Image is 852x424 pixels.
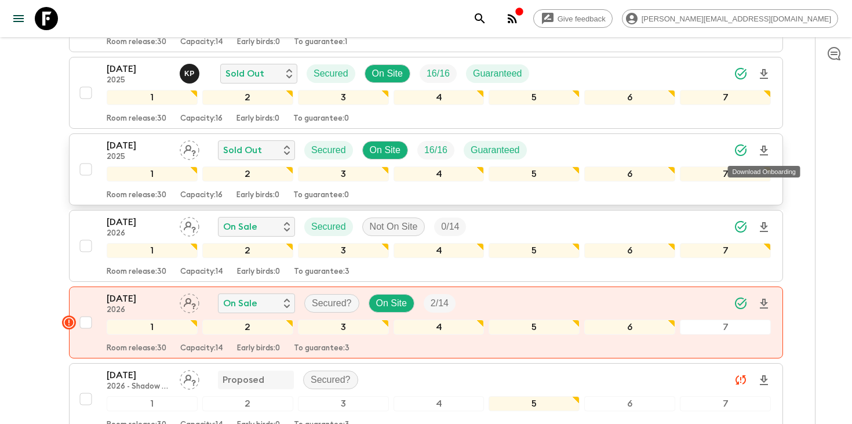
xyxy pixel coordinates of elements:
p: On Site [370,143,400,157]
div: Trip Fill [424,294,456,313]
div: 4 [394,166,485,182]
p: Secured [314,67,348,81]
span: Assign pack leader [180,374,199,383]
svg: Synced Successfully [734,67,748,81]
p: Early birds: 0 [236,114,279,124]
p: Capacity: 16 [180,191,223,200]
div: On Site [365,64,410,83]
div: Not On Site [362,218,425,236]
div: 7 [680,90,771,105]
div: Trip Fill [420,64,457,83]
p: Guaranteed [471,143,520,157]
div: 7 [680,166,771,182]
div: On Site [362,141,408,160]
div: 7 [680,396,771,411]
svg: Download Onboarding [757,144,771,158]
svg: Download Onboarding [757,374,771,387]
button: [DATE]2025Assign pack leaderSold OutSecuredOn SiteTrip FillGuaranteed1234567Room release:30Capaci... [69,133,783,205]
p: 2025 [107,76,170,85]
div: 2 [202,396,293,411]
div: Secured [304,218,353,236]
div: 4 [394,320,485,335]
p: Room release: 30 [107,191,166,200]
svg: Download Onboarding [757,220,771,234]
div: Trip Fill [417,141,454,160]
div: On Site [369,294,414,313]
p: 2026 - Shadow Departures [107,382,170,392]
div: Secured [307,64,355,83]
div: 6 [584,396,675,411]
svg: Download Onboarding [757,297,771,311]
div: 6 [584,320,675,335]
button: search adventures [468,7,491,30]
button: KP [180,64,202,84]
svg: Synced Successfully [734,296,748,310]
span: Give feedback [551,15,612,23]
p: On Site [376,296,407,310]
div: 3 [298,243,389,258]
p: 0 / 14 [441,220,459,234]
div: 2 [202,320,293,335]
div: Trip Fill [434,218,466,236]
button: menu [7,7,30,30]
div: 3 [298,90,389,105]
div: 7 [680,320,771,335]
p: Secured? [311,373,351,387]
p: Early birds: 0 [236,191,279,200]
p: Secured [311,220,346,234]
p: Early birds: 0 [237,344,280,353]
button: [DATE]2026Assign pack leaderOn SaleSecured?On SiteTrip Fill1234567Room release:30Capacity:14Early... [69,287,783,358]
p: K P [184,69,195,78]
div: [PERSON_NAME][EMAIL_ADDRESS][DOMAIN_NAME] [622,9,838,28]
span: Assign pack leader [180,144,199,153]
div: 1 [107,243,198,258]
div: Secured? [304,294,359,313]
p: Sold Out [223,143,262,157]
p: [DATE] [107,368,170,382]
button: [DATE]2026Assign pack leaderOn SaleSecuredNot On SiteTrip Fill1234567Room release:30Capacity:14Ea... [69,210,783,282]
span: [PERSON_NAME][EMAIL_ADDRESS][DOMAIN_NAME] [635,15,838,23]
div: Secured? [303,371,358,389]
div: 7 [680,243,771,258]
div: 3 [298,396,389,411]
p: To guarantee: 3 [294,267,349,277]
p: To guarantee: 0 [293,191,349,200]
div: Download Onboarding [728,166,800,177]
p: Secured? [312,296,352,310]
span: Assign pack leader [180,297,199,306]
div: 6 [584,166,675,182]
p: 2 / 14 [431,296,449,310]
p: Secured [311,143,346,157]
div: 6 [584,90,675,105]
span: Assign pack leader [180,220,199,230]
p: To guarantee: 1 [294,38,347,47]
p: Room release: 30 [107,344,166,353]
p: Capacity: 14 [180,267,223,277]
p: Room release: 30 [107,267,166,277]
p: Not On Site [370,220,418,234]
p: Sold Out [225,67,264,81]
p: [DATE] [107,139,170,153]
div: 1 [107,166,198,182]
div: 5 [489,243,580,258]
p: 16 / 16 [427,67,450,81]
p: [DATE] [107,62,170,76]
svg: Download Onboarding [757,67,771,81]
p: Capacity: 16 [180,114,223,124]
p: On Sale [223,220,257,234]
div: 5 [489,320,580,335]
p: Guaranteed [473,67,522,81]
p: Proposed [223,373,264,387]
p: [DATE] [107,215,170,229]
div: 2 [202,243,293,258]
p: Early birds: 0 [237,38,280,47]
p: Room release: 30 [107,38,166,47]
p: 2026 [107,229,170,238]
p: 16 / 16 [424,143,447,157]
svg: Synced Successfully [734,220,748,234]
div: 4 [394,243,485,258]
div: 5 [489,166,580,182]
button: [DATE]2025Kostandin PulaSold OutSecuredOn SiteTrip FillGuaranteed1234567Room release:30Capacity:1... [69,57,783,129]
p: To guarantee: 0 [293,114,349,124]
span: Kostandin Pula [180,67,202,77]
